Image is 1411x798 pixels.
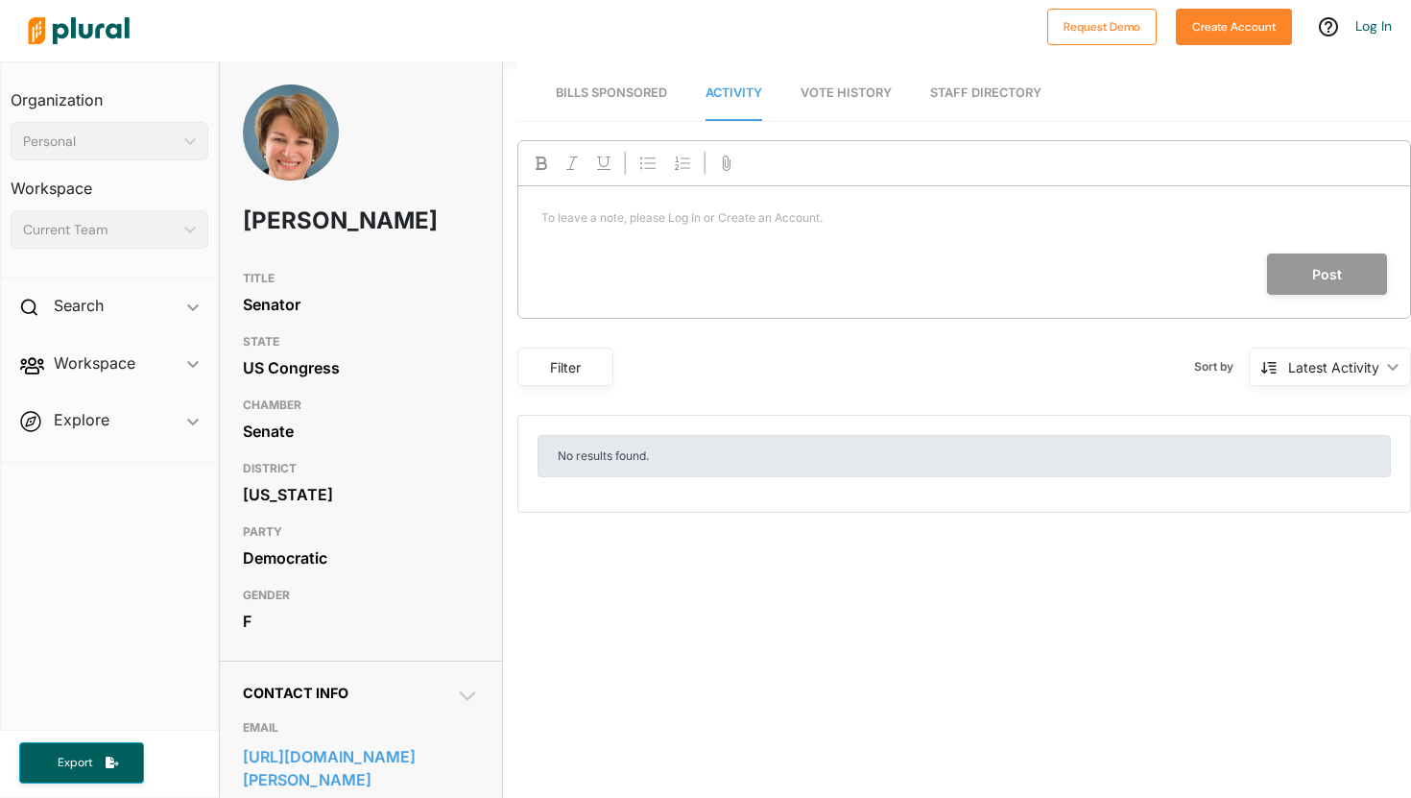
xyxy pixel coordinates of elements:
[243,520,478,544] h3: PARTY
[530,357,601,377] div: Filter
[243,607,478,636] div: F
[243,394,478,417] h3: CHAMBER
[243,192,384,250] h1: [PERSON_NAME]
[243,85,339,202] img: Headshot of Amy Klobuchar
[1267,254,1387,295] button: Post
[19,742,144,784] button: Export
[243,457,478,480] h3: DISTRICT
[11,160,208,203] h3: Workspace
[1288,357,1379,377] div: Latest Activity
[243,584,478,607] h3: GENDER
[538,435,1391,477] div: No results found.
[243,290,478,319] div: Senator
[243,742,478,794] a: [URL][DOMAIN_NAME][PERSON_NAME]
[556,66,667,121] a: Bills Sponsored
[243,267,478,290] h3: TITLE
[243,330,478,353] h3: STATE
[23,220,177,240] div: Current Team
[23,132,177,152] div: Personal
[243,480,478,509] div: [US_STATE]
[930,66,1041,121] a: Staff Directory
[1047,15,1157,36] a: Request Demo
[11,72,208,114] h3: Organization
[1176,9,1292,45] button: Create Account
[44,755,106,771] span: Export
[54,295,104,316] h2: Search
[556,85,667,100] span: Bills Sponsored
[1176,15,1292,36] a: Create Account
[705,66,762,121] a: Activity
[801,66,892,121] a: Vote History
[1355,17,1392,35] a: Log In
[243,353,478,382] div: US Congress
[1047,9,1157,45] button: Request Demo
[1194,358,1249,375] span: Sort by
[243,685,348,701] span: Contact Info
[243,544,478,572] div: Democratic
[243,716,478,739] h3: EMAIL
[801,85,892,100] span: Vote History
[705,85,762,100] span: Activity
[243,417,478,446] div: Senate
